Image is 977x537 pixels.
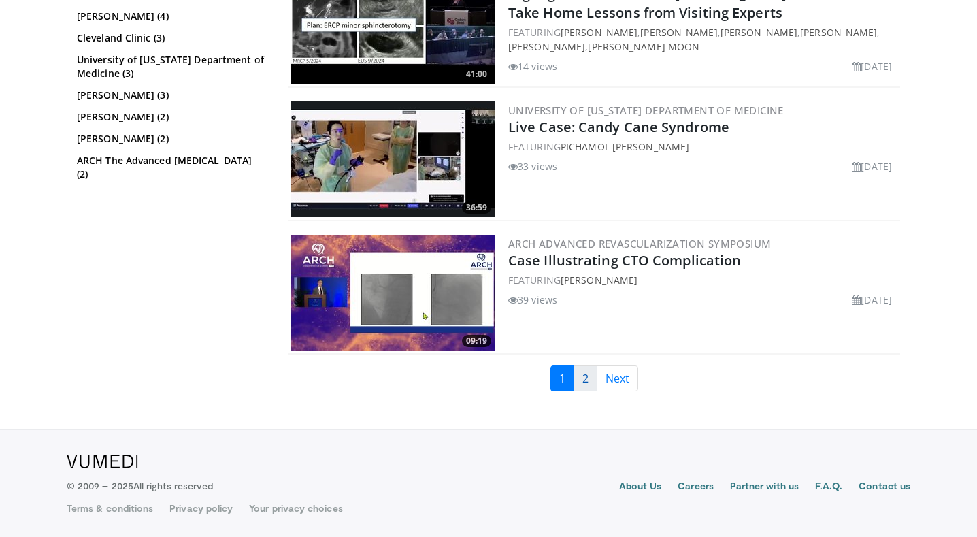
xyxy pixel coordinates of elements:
[640,26,717,39] a: [PERSON_NAME]
[291,101,495,217] a: 36:59
[77,88,264,102] a: [PERSON_NAME] (3)
[462,68,491,80] span: 41:00
[800,26,877,39] a: [PERSON_NAME]
[561,26,637,39] a: [PERSON_NAME]
[77,53,264,80] a: University of [US_STATE] Department of Medicine (3)
[859,479,910,495] a: Contact us
[508,273,897,287] div: FEATURING
[508,251,741,270] a: Case Illustrating CTO Complication
[291,101,495,217] img: 0572917f-ddb7-4d24-ab9a-7a1f054bcf91.300x170_q85_crop-smart_upscale.jpg
[852,159,892,174] li: [DATE]
[77,132,264,146] a: [PERSON_NAME] (2)
[561,140,689,153] a: Pichamol [PERSON_NAME]
[574,365,597,391] a: 2
[852,59,892,74] li: [DATE]
[588,40,699,53] a: [PERSON_NAME] Moon
[67,455,138,468] img: VuMedi Logo
[508,40,585,53] a: [PERSON_NAME]
[133,480,213,491] span: All rights reserved
[169,502,233,515] a: Privacy policy
[508,59,557,74] li: 14 views
[249,502,342,515] a: Your privacy choices
[508,140,897,154] div: FEATURING
[550,365,574,391] a: 1
[508,118,729,136] a: Live Case: Candy Cane Syndrome
[561,274,637,287] a: [PERSON_NAME]
[508,25,897,54] div: FEATURING , , , , ,
[462,335,491,347] span: 09:19
[678,479,714,495] a: Careers
[815,479,842,495] a: F.A.Q.
[77,31,264,45] a: Cleveland Clinic (3)
[508,159,557,174] li: 33 views
[508,293,557,307] li: 39 views
[721,26,797,39] a: [PERSON_NAME]
[462,201,491,214] span: 36:59
[508,237,771,250] a: ARCH Advanced Revascularization Symposium
[508,103,784,117] a: University of [US_STATE] Department of Medicine
[77,154,264,181] a: ARCH The Advanced [MEDICAL_DATA] (2)
[67,502,153,515] a: Terms & conditions
[288,365,900,391] nav: Search results pages
[619,479,662,495] a: About Us
[77,10,264,23] a: [PERSON_NAME] (4)
[291,235,495,351] img: ea2d548f-051f-4553-be72-bda59f6e1ec3.300x170_q85_crop-smart_upscale.jpg
[77,110,264,124] a: [PERSON_NAME] (2)
[597,365,638,391] a: Next
[67,479,213,493] p: © 2009 – 2025
[730,479,799,495] a: Partner with us
[291,235,495,351] a: 09:19
[852,293,892,307] li: [DATE]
